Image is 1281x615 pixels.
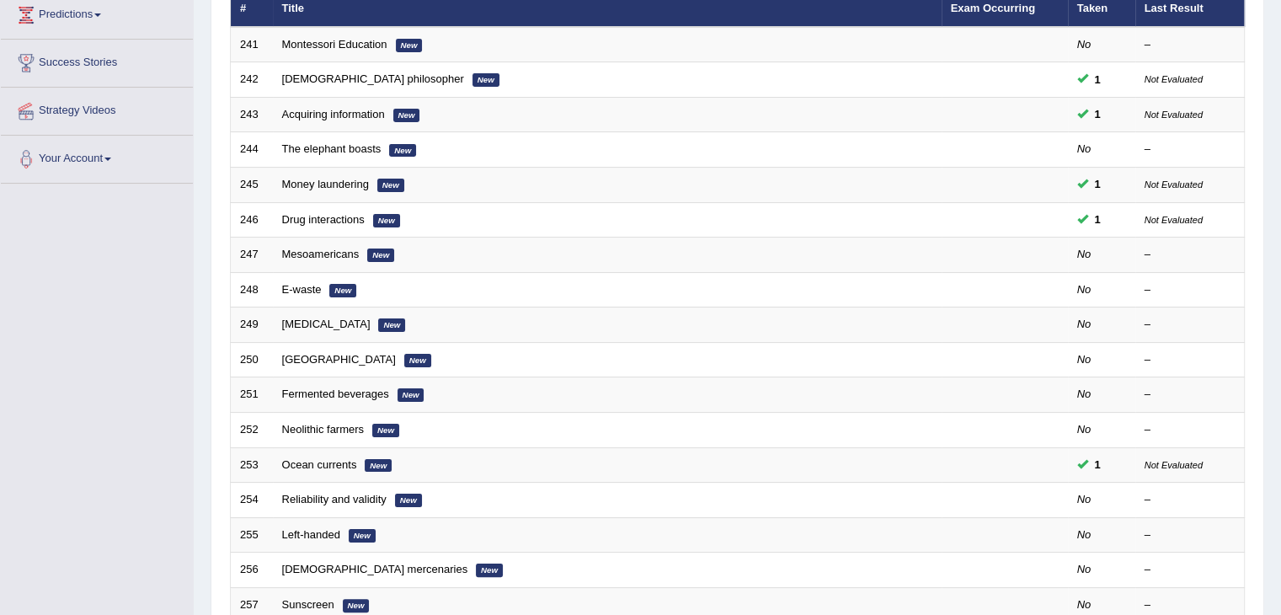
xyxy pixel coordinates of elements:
[1,40,193,82] a: Success Stories
[1145,562,1236,578] div: –
[231,132,273,168] td: 244
[231,483,273,518] td: 254
[1088,211,1108,228] span: You cannot take this question anymore
[1145,527,1236,543] div: –
[1077,423,1092,436] em: No
[476,564,503,577] em: New
[1077,388,1092,400] em: No
[1145,110,1203,120] small: Not Evaluated
[282,213,365,226] a: Drug interactions
[367,249,394,262] em: New
[282,563,468,575] a: [DEMOGRAPHIC_DATA] mercenaries
[389,144,416,158] em: New
[343,599,370,612] em: New
[1145,387,1236,403] div: –
[1077,38,1092,51] em: No
[365,459,392,473] em: New
[282,458,357,471] a: Ocean currents
[1145,142,1236,158] div: –
[282,318,371,330] a: [MEDICAL_DATA]
[1088,105,1108,123] span: You cannot take this question anymore
[1,88,193,130] a: Strategy Videos
[404,354,431,367] em: New
[1088,456,1108,473] span: You cannot take this question anymore
[282,283,322,296] a: E-waste
[231,62,273,98] td: 242
[282,38,387,51] a: Montessori Education
[1145,215,1203,225] small: Not Evaluated
[396,39,423,52] em: New
[231,342,273,377] td: 250
[282,493,387,505] a: Reliability and validity
[349,529,376,543] em: New
[372,424,399,437] em: New
[1145,492,1236,508] div: –
[1145,74,1203,84] small: Not Evaluated
[282,388,389,400] a: Fermented beverages
[1145,317,1236,333] div: –
[231,447,273,483] td: 253
[373,214,400,227] em: New
[1145,597,1236,613] div: –
[282,353,396,366] a: [GEOGRAPHIC_DATA]
[377,179,404,192] em: New
[1077,528,1092,541] em: No
[472,73,499,87] em: New
[951,2,1035,14] a: Exam Occurring
[1145,460,1203,470] small: Not Evaluated
[282,142,382,155] a: The elephant boasts
[1145,282,1236,298] div: –
[231,412,273,447] td: 252
[1077,248,1092,260] em: No
[231,517,273,553] td: 255
[231,238,273,273] td: 247
[1077,353,1092,366] em: No
[1,136,193,178] a: Your Account
[1145,352,1236,368] div: –
[1145,247,1236,263] div: –
[398,388,424,402] em: New
[1077,598,1092,611] em: No
[1088,175,1108,193] span: You cannot take this question anymore
[1145,179,1203,190] small: Not Evaluated
[329,284,356,297] em: New
[282,598,334,611] a: Sunscreen
[231,377,273,413] td: 251
[282,528,340,541] a: Left-handed
[393,109,420,122] em: New
[282,248,360,260] a: Mesoamericans
[1077,283,1092,296] em: No
[231,272,273,307] td: 248
[1077,563,1092,575] em: No
[231,307,273,343] td: 249
[1145,422,1236,438] div: –
[231,97,273,132] td: 243
[1077,318,1092,330] em: No
[1145,37,1236,53] div: –
[231,553,273,588] td: 256
[231,168,273,203] td: 245
[282,72,464,85] a: [DEMOGRAPHIC_DATA] philosopher
[231,202,273,238] td: 246
[378,318,405,332] em: New
[282,178,369,190] a: Money laundering
[1088,71,1108,88] span: You cannot take this question anymore
[395,494,422,507] em: New
[1077,142,1092,155] em: No
[282,423,365,436] a: Neolithic farmers
[282,108,385,120] a: Acquiring information
[231,27,273,62] td: 241
[1077,493,1092,505] em: No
